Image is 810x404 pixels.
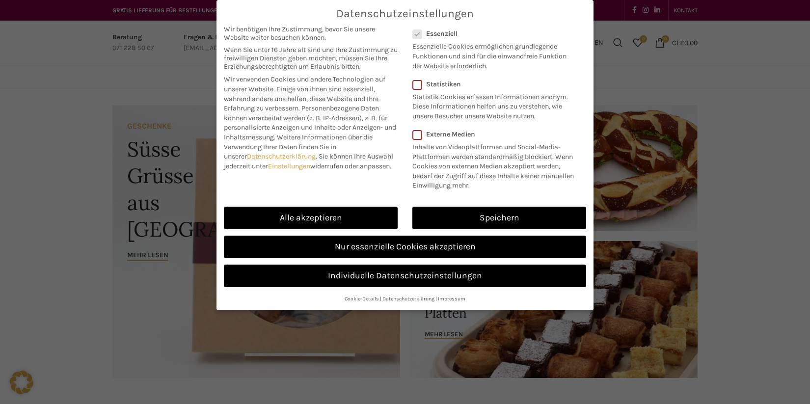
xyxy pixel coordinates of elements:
[224,265,586,287] a: Individuelle Datenschutzeinstellungen
[224,46,398,71] span: Wenn Sie unter 16 Jahre alt sind und Ihre Zustimmung zu freiwilligen Diensten geben möchten, müss...
[412,38,573,71] p: Essenzielle Cookies ermöglichen grundlegende Funktionen und sind für die einwandfreie Funktion de...
[412,138,580,190] p: Inhalte von Videoplattformen und Social-Media-Plattformen werden standardmäßig blockiert. Wenn Co...
[224,236,586,258] a: Nur essenzielle Cookies akzeptieren
[345,296,379,302] a: Cookie-Details
[438,296,465,302] a: Impressum
[224,133,373,161] span: Weitere Informationen über die Verwendung Ihrer Daten finden Sie in unserer .
[224,104,396,141] span: Personenbezogene Daten können verarbeitet werden (z. B. IP-Adressen), z. B. für personalisierte A...
[224,152,393,170] span: Sie können Ihre Auswahl jederzeit unter widerrufen oder anpassen.
[412,29,573,38] label: Essenziell
[412,80,573,88] label: Statistiken
[336,7,474,20] span: Datenschutzeinstellungen
[268,162,310,170] a: Einstellungen
[224,75,385,112] span: Wir verwenden Cookies und andere Technologien auf unserer Website. Einige von ihnen sind essenzie...
[224,25,398,42] span: Wir benötigen Ihre Zustimmung, bevor Sie unsere Website weiter besuchen können.
[412,207,586,229] a: Speichern
[412,88,573,121] p: Statistik Cookies erfassen Informationen anonym. Diese Informationen helfen uns zu verstehen, wie...
[247,152,316,161] a: Datenschutzerklärung
[224,207,398,229] a: Alle akzeptieren
[412,130,580,138] label: Externe Medien
[382,296,434,302] a: Datenschutzerklärung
